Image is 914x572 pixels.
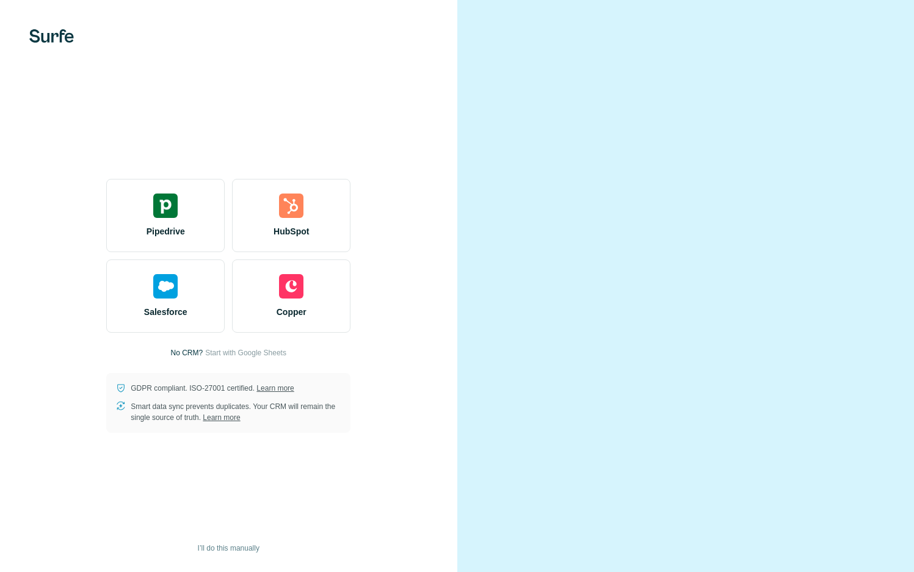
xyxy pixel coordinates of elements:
[171,347,203,358] p: No CRM?
[147,225,185,237] span: Pipedrive
[205,347,286,358] button: Start with Google Sheets
[144,306,187,318] span: Salesforce
[279,274,303,299] img: copper's logo
[153,274,178,299] img: salesforce's logo
[131,401,341,423] p: Smart data sync prevents duplicates. Your CRM will remain the single source of truth.
[29,29,74,43] img: Surfe's logo
[279,194,303,218] img: hubspot's logo
[256,384,294,393] a: Learn more
[274,225,309,237] span: HubSpot
[277,306,306,318] span: Copper
[203,413,240,422] a: Learn more
[198,543,259,554] span: I’ll do this manually
[131,383,294,394] p: GDPR compliant. ISO-27001 certified.
[106,140,350,164] h1: Select your CRM
[153,194,178,218] img: pipedrive's logo
[189,539,268,557] button: I’ll do this manually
